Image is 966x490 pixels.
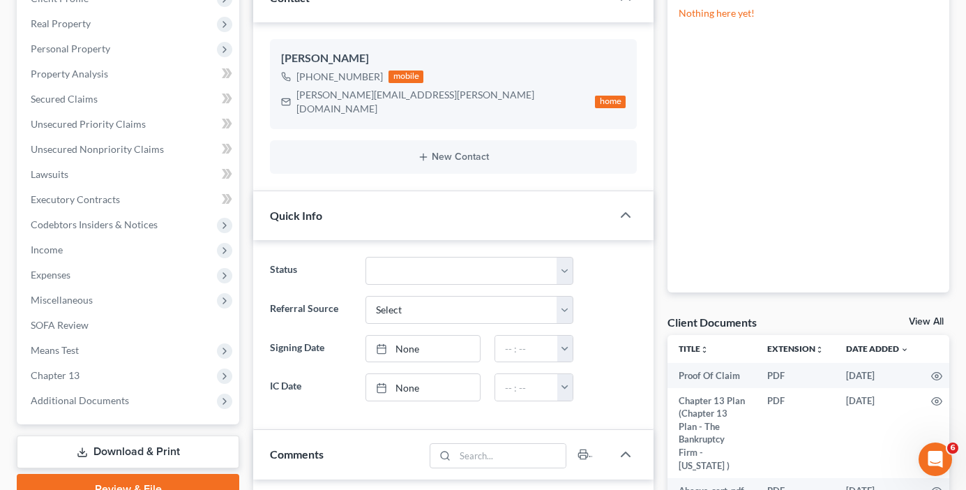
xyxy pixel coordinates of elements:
a: Date Added expand_more [846,343,909,354]
div: [PERSON_NAME][EMAIL_ADDRESS][PERSON_NAME][DOMAIN_NAME] [296,88,589,116]
td: PDF [756,388,835,478]
a: None [366,336,481,362]
span: [PHONE_NUMBER] [296,70,383,82]
a: SOFA Review [20,313,239,338]
span: 6 [947,443,958,454]
span: Lawsuits [31,168,68,180]
div: mobile [388,70,423,83]
i: expand_more [900,346,909,354]
span: Unsecured Priority Claims [31,118,146,130]
span: Codebtors Insiders & Notices [31,218,158,230]
a: Extensionunfold_more [767,343,824,354]
a: Unsecured Priority Claims [20,112,239,137]
td: Proof Of Claim [667,363,756,388]
span: Means Test [31,344,79,356]
button: New Contact [281,151,626,163]
i: unfold_more [815,346,824,354]
p: Nothing here yet! [679,6,938,20]
a: Executory Contracts [20,187,239,212]
input: -- : -- [495,374,558,401]
span: Property Analysis [31,68,108,80]
a: None [366,374,481,401]
span: SOFA Review [31,319,89,331]
a: View All [909,317,944,327]
span: Income [31,244,63,255]
a: Property Analysis [20,61,239,87]
label: Status [263,257,358,285]
div: home [595,96,626,108]
input: -- : -- [495,336,558,362]
span: Miscellaneous [31,294,93,306]
a: Lawsuits [20,162,239,187]
a: Secured Claims [20,87,239,112]
span: Real Property [31,17,91,29]
span: Comments [270,447,324,461]
span: Quick Info [270,209,322,222]
a: Download & Print [17,436,239,468]
label: Signing Date [263,335,358,363]
span: Expenses [31,269,70,281]
div: Client Documents [667,315,757,329]
span: Additional Documents [31,394,129,406]
span: Secured Claims [31,93,98,105]
span: Executory Contracts [31,193,120,205]
td: [DATE] [835,388,920,478]
i: unfold_more [700,346,709,354]
td: PDF [756,363,835,388]
span: Personal Property [31,43,110,54]
a: Titleunfold_more [679,343,709,354]
input: Search... [455,444,566,468]
span: Unsecured Nonpriority Claims [31,143,164,155]
span: Chapter 13 [31,369,80,381]
label: IC Date [263,373,358,401]
label: Referral Source [263,296,358,324]
a: Unsecured Nonpriority Claims [20,137,239,162]
td: [DATE] [835,363,920,388]
div: [PERSON_NAME] [281,50,626,67]
td: Chapter 13 Plan (Chapter 13 Plan - The Bankruptcy Firm - [US_STATE] ) [667,388,756,478]
iframe: Intercom live chat [919,443,952,476]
